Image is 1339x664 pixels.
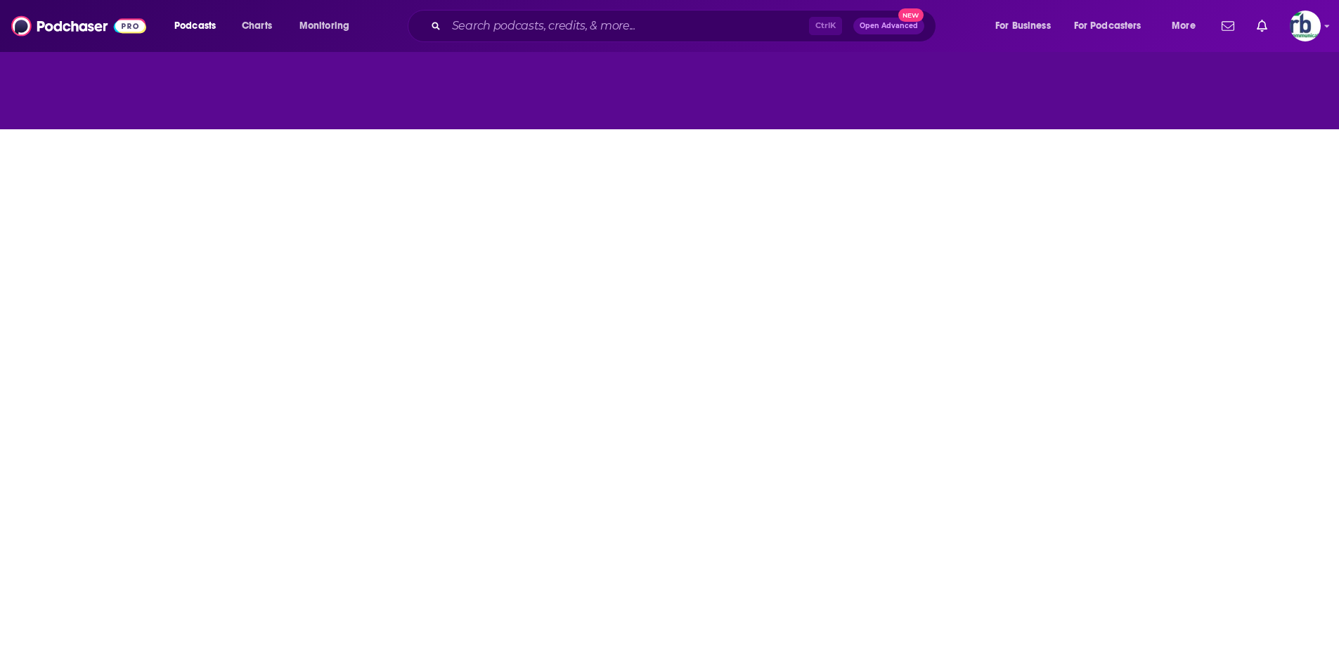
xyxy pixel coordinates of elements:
span: More [1172,16,1196,36]
button: open menu [290,15,368,37]
button: Open AdvancedNew [853,18,924,34]
a: Show notifications dropdown [1216,14,1240,38]
span: New [898,8,924,22]
img: Podchaser - Follow, Share and Rate Podcasts [11,13,146,39]
button: open menu [1065,15,1162,37]
button: open menu [1162,15,1213,37]
a: Show notifications dropdown [1251,14,1273,38]
span: For Business [995,16,1051,36]
button: Show profile menu [1290,11,1321,41]
input: Search podcasts, credits, & more... [446,15,809,37]
span: Ctrl K [809,17,842,35]
a: Charts [233,15,280,37]
span: Monitoring [299,16,349,36]
span: Charts [242,16,272,36]
button: open menu [985,15,1068,37]
span: For Podcasters [1074,16,1141,36]
button: open menu [164,15,234,37]
span: Open Advanced [860,22,918,30]
span: Logged in as johannarb [1290,11,1321,41]
span: Podcasts [174,16,216,36]
img: User Profile [1290,11,1321,41]
div: Search podcasts, credits, & more... [421,10,950,42]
